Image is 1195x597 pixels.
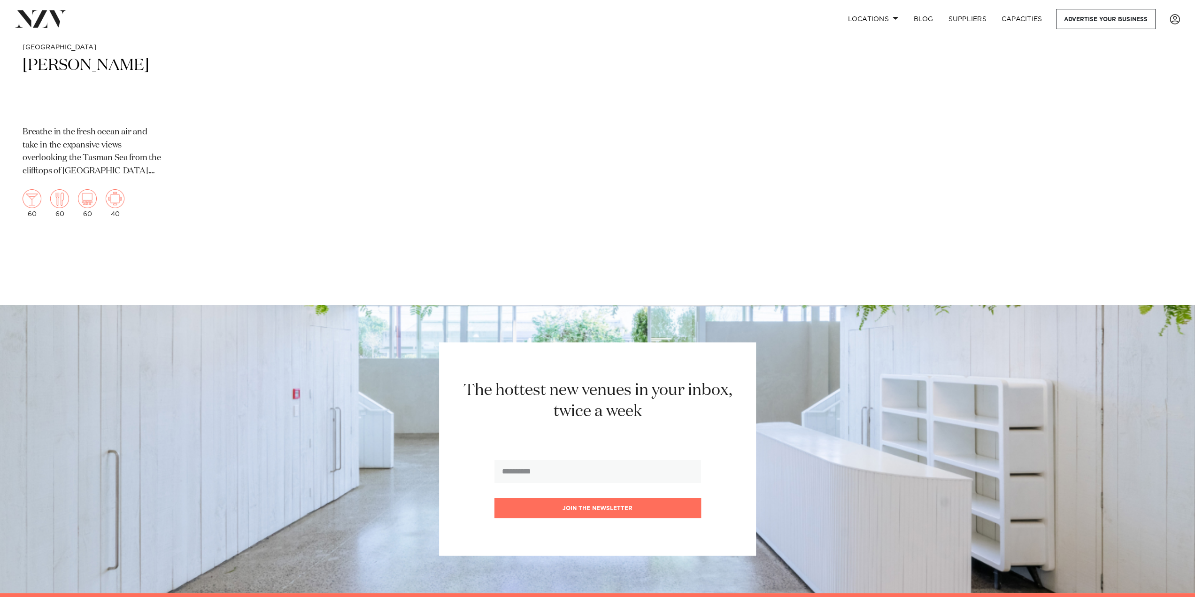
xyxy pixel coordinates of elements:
img: dining.png [50,189,69,208]
a: Capacities [994,9,1050,29]
a: Advertise your business [1056,9,1156,29]
img: nzv-logo.png [15,10,66,27]
div: 60 [50,189,69,217]
img: theatre.png [78,189,97,208]
div: 60 [23,189,41,217]
p: Breathe in the fresh ocean air and take in the expansive views overlooking the Tasman Sea from th... [23,126,161,178]
a: SUPPLIERS [941,9,994,29]
button: Join the newsletter [494,498,701,518]
h2: The hottest new venues in your inbox, twice a week [452,380,743,422]
a: Locations [840,9,906,29]
img: cocktail.png [23,189,41,208]
img: meeting.png [106,189,124,208]
small: [GEOGRAPHIC_DATA] [23,44,161,51]
div: 40 [106,189,124,217]
div: 60 [78,189,97,217]
h2: [PERSON_NAME] [23,55,161,118]
a: BLOG [906,9,941,29]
